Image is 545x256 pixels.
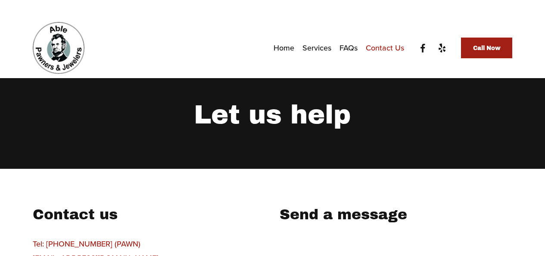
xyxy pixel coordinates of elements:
a: FAQs [339,40,358,56]
a: Facebook [417,43,428,54]
a: Home [274,40,294,56]
a: Services [302,40,331,56]
h3: Send a message [280,205,512,224]
a: Tel: [PHONE_NUMBER] (PAWN) [33,238,140,249]
a: Call Now [461,38,512,58]
img: Able Pawn Shop [33,22,84,74]
h3: Contact us [33,205,224,224]
a: Yelp [436,43,447,54]
h1: Let us help [153,99,392,131]
a: Contact Us [366,40,404,56]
